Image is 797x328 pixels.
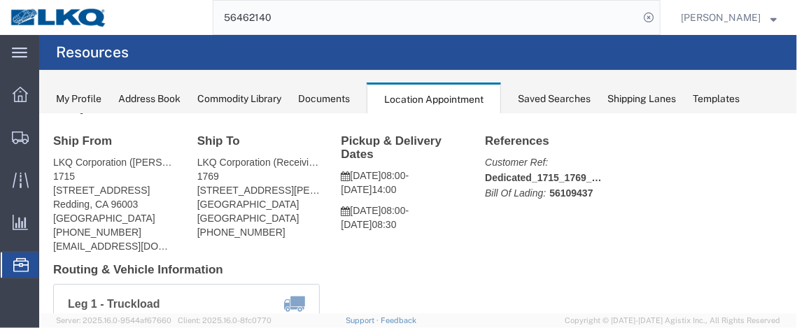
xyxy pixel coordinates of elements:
span: Krisann Metzger [681,10,761,25]
button: [PERSON_NAME] [680,9,777,26]
span: Copyright © [DATE]-[DATE] Agistix Inc., All Rights Reserved [565,315,780,327]
div: Templates [693,92,740,106]
div: My Profile [56,92,101,106]
h4: Resources [56,35,129,70]
input: Search for shipment number, reference number [213,1,639,34]
a: Feedback [381,316,416,325]
span: Client: 2025.16.0-8fc0770 [178,316,271,325]
a: Support [346,316,381,325]
div: Commodity Library [197,92,281,106]
img: logo [10,7,108,28]
div: Shipping Lanes [607,92,676,106]
div: Saved Searches [518,92,591,106]
div: Documents [298,92,350,106]
div: Location Appointment [367,83,501,115]
span: Server: 2025.16.0-9544af67660 [56,316,171,325]
iframe: FS Legacy Container [39,114,797,313]
div: Address Book [118,92,181,106]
